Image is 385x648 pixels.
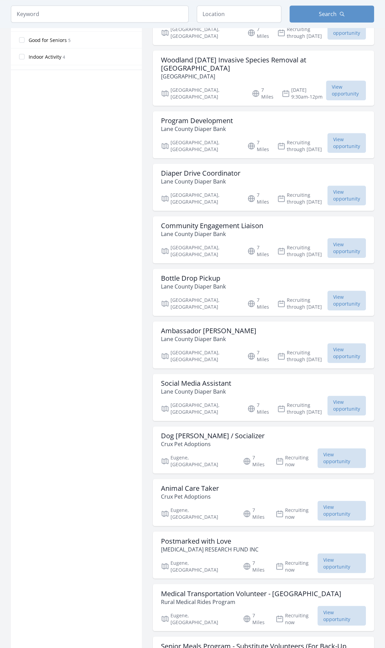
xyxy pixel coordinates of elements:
[161,432,265,440] h3: Dog [PERSON_NAME] / Socializer
[327,291,366,310] span: View opportunity
[19,54,25,59] input: Indoor Activity 4
[327,20,366,40] span: View opportunity
[161,26,239,40] p: [GEOGRAPHIC_DATA], [GEOGRAPHIC_DATA]
[161,402,239,415] p: [GEOGRAPHIC_DATA], [GEOGRAPHIC_DATA]
[161,117,233,125] h3: Program Development
[161,379,231,387] h3: Social Media Assistant
[161,612,235,625] p: Eugene, [GEOGRAPHIC_DATA]
[161,87,243,100] p: [GEOGRAPHIC_DATA], [GEOGRAPHIC_DATA]
[63,54,65,60] span: 4
[277,349,328,363] p: Recruiting through [DATE]
[161,545,258,553] p: [MEDICAL_DATA] RESEARCH FUND INC
[161,274,226,282] h3: Bottle Drop Pickup
[161,222,263,230] h3: Community Engagement Liaison
[19,37,25,43] input: Good for Seniors 5
[327,396,366,415] span: View opportunity
[153,111,374,158] a: Program Development Lane County Diaper Bank [GEOGRAPHIC_DATA], [GEOGRAPHIC_DATA] 7 Miles Recruiti...
[161,335,256,343] p: Lane County Diaper Bank
[317,553,366,573] span: View opportunity
[161,72,366,80] p: [GEOGRAPHIC_DATA]
[161,507,235,520] p: Eugene, [GEOGRAPHIC_DATA]
[161,56,366,72] h3: Woodland [DATE] Invasive Species Removal at [GEOGRAPHIC_DATA]
[319,10,337,18] span: Search
[277,244,328,258] p: Recruiting through [DATE]
[276,612,317,625] p: Recruiting now
[247,297,269,310] p: 7 Miles
[161,230,263,238] p: Lane County Diaper Bank
[161,282,226,291] p: Lane County Diaper Bank
[327,133,366,153] span: View opportunity
[276,454,317,468] p: Recruiting now
[161,349,239,363] p: [GEOGRAPHIC_DATA], [GEOGRAPHIC_DATA]
[247,244,269,258] p: 7 Miles
[161,598,341,606] p: Rural Medical Rides Program
[252,87,273,100] p: 7 Miles
[327,186,366,205] span: View opportunity
[243,454,268,468] p: 7 Miles
[317,448,366,468] span: View opportunity
[282,87,326,100] p: [DATE] 9:30am-12pm
[68,38,71,43] span: 5
[161,589,341,598] h3: Medical Transportation Volunteer - [GEOGRAPHIC_DATA]
[161,169,240,177] h3: Diaper Drive Coordinator
[247,192,269,205] p: 7 Miles
[161,139,239,153] p: [GEOGRAPHIC_DATA], [GEOGRAPHIC_DATA]
[161,387,231,396] p: Lane County Diaper Bank
[247,26,269,40] p: 7 Miles
[161,327,256,335] h3: Ambassador [PERSON_NAME]
[327,238,366,258] span: View opportunity
[247,402,269,415] p: 7 Miles
[277,192,328,205] p: Recruiting through [DATE]
[29,37,67,44] span: Good for Seniors
[243,507,268,520] p: 7 Miles
[317,501,366,520] span: View opportunity
[153,269,374,316] a: Bottle Drop Pickup Lane County Diaper Bank [GEOGRAPHIC_DATA], [GEOGRAPHIC_DATA] 7 Miles Recruitin...
[197,5,281,23] input: Location
[277,297,328,310] p: Recruiting through [DATE]
[161,492,219,501] p: Crux Pet Adoptions
[161,484,219,492] h3: Animal Care Taker
[153,321,374,368] a: Ambassador [PERSON_NAME] Lane County Diaper Bank [GEOGRAPHIC_DATA], [GEOGRAPHIC_DATA] 7 Miles Rec...
[317,606,366,625] span: View opportunity
[277,139,328,153] p: Recruiting through [DATE]
[243,612,268,625] p: 7 Miles
[161,192,239,205] p: [GEOGRAPHIC_DATA], [GEOGRAPHIC_DATA]
[161,454,235,468] p: Eugene, [GEOGRAPHIC_DATA]
[276,507,317,520] p: Recruiting now
[153,584,374,631] a: Medical Transportation Volunteer - [GEOGRAPHIC_DATA] Rural Medical Rides Program Eugene, [GEOGRAP...
[290,5,374,23] button: Search
[247,349,269,363] p: 7 Miles
[161,440,265,448] p: Crux Pet Adoptions
[153,216,374,263] a: Community Engagement Liaison Lane County Diaper Bank [GEOGRAPHIC_DATA], [GEOGRAPHIC_DATA] 7 Miles...
[153,164,374,211] a: Diaper Drive Coordinator Lane County Diaper Bank [GEOGRAPHIC_DATA], [GEOGRAPHIC_DATA] 7 Miles Rec...
[153,531,374,578] a: Postmarked with Love [MEDICAL_DATA] RESEARCH FUND INC Eugene, [GEOGRAPHIC_DATA] 7 Miles Recruitin...
[161,244,239,258] p: [GEOGRAPHIC_DATA], [GEOGRAPHIC_DATA]
[11,5,189,23] input: Keyword
[153,374,374,421] a: Social Media Assistant Lane County Diaper Bank [GEOGRAPHIC_DATA], [GEOGRAPHIC_DATA] 7 Miles Recru...
[161,537,258,545] h3: Postmarked with Love
[247,139,269,153] p: 7 Miles
[161,125,233,133] p: Lane County Diaper Bank
[153,479,374,526] a: Animal Care Taker Crux Pet Adoptions Eugene, [GEOGRAPHIC_DATA] 7 Miles Recruiting now View opport...
[153,50,374,106] a: Woodland [DATE] Invasive Species Removal at [GEOGRAPHIC_DATA] [GEOGRAPHIC_DATA] [GEOGRAPHIC_DATA]...
[277,26,328,40] p: Recruiting through [DATE]
[161,297,239,310] p: [GEOGRAPHIC_DATA], [GEOGRAPHIC_DATA]
[161,559,235,573] p: Eugene, [GEOGRAPHIC_DATA]
[327,343,366,363] span: View opportunity
[161,177,240,186] p: Lane County Diaper Bank
[29,54,61,60] span: Indoor Activity
[153,426,374,473] a: Dog [PERSON_NAME] / Socializer Crux Pet Adoptions Eugene, [GEOGRAPHIC_DATA] 7 Miles Recruiting no...
[277,402,328,415] p: Recruiting through [DATE]
[276,559,317,573] p: Recruiting now
[243,559,268,573] p: 7 Miles
[326,80,366,100] span: View opportunity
